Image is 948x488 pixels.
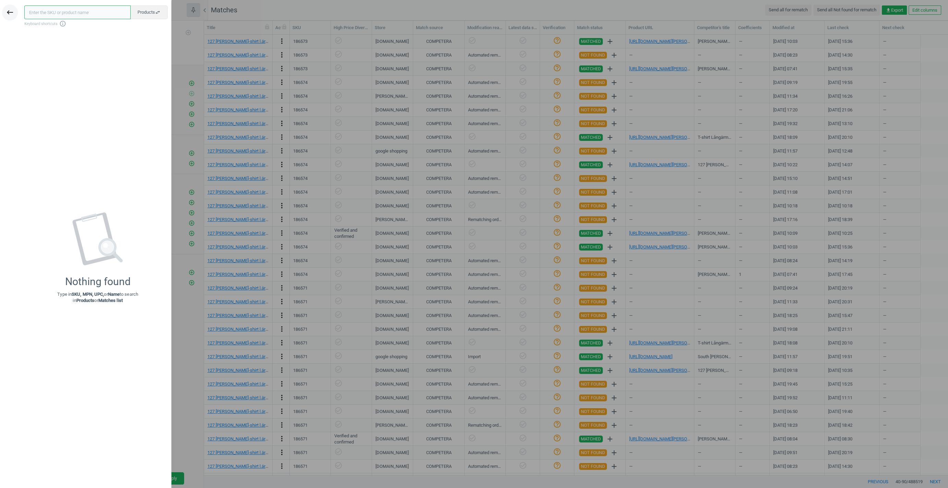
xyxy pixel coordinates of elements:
i: keyboard_backspace [6,8,14,16]
i: info_outline [59,20,66,27]
button: keyboard_backspace [2,4,18,21]
strong: SKU, MPN, UPC, [72,292,104,297]
span: Keyboard shortcuts [24,20,168,27]
button: Productsswap_horiz [130,5,168,19]
div: Nothing found [65,276,131,288]
strong: Matches list [98,298,123,303]
input: Enter the SKU or product name [24,5,131,19]
strong: Name [108,292,120,297]
i: swap_horiz [155,10,160,15]
span: Products [137,9,160,15]
p: Type in or to search in or [57,291,138,304]
strong: Products [76,298,95,303]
